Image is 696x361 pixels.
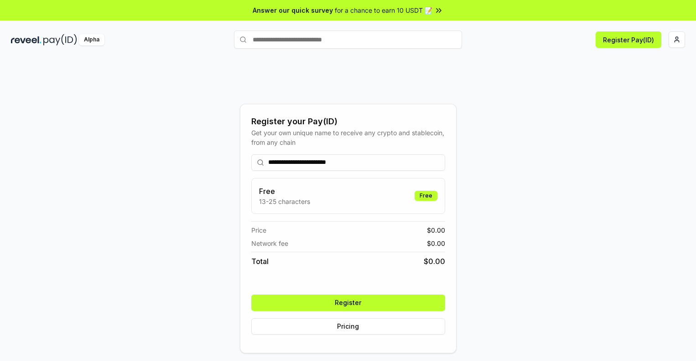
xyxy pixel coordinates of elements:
[259,186,310,197] h3: Free
[11,34,42,46] img: reveel_dark
[43,34,77,46] img: pay_id
[251,256,269,267] span: Total
[427,239,445,248] span: $ 0.00
[251,225,266,235] span: Price
[251,115,445,128] div: Register your Pay(ID)
[251,239,288,248] span: Network fee
[259,197,310,206] p: 13-25 characters
[253,5,333,15] span: Answer our quick survey
[251,318,445,335] button: Pricing
[424,256,445,267] span: $ 0.00
[415,191,437,201] div: Free
[79,34,104,46] div: Alpha
[335,5,432,15] span: for a chance to earn 10 USDT 📝
[251,128,445,147] div: Get your own unique name to receive any crypto and stablecoin, from any chain
[596,31,661,48] button: Register Pay(ID)
[427,225,445,235] span: $ 0.00
[251,295,445,311] button: Register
